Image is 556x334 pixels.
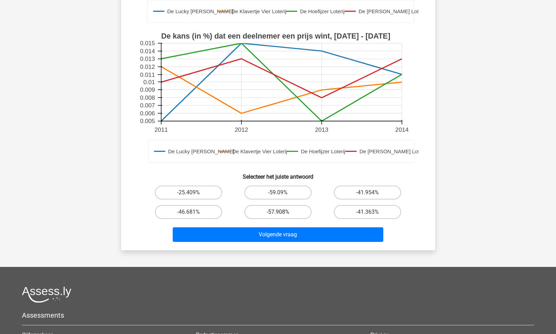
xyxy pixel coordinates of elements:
[143,79,155,85] text: 0.01
[231,8,286,14] text: De Klavertje Vier Loterij
[140,40,155,47] text: 0.015
[132,168,424,180] h6: Selecteer het juiste antwoord
[301,148,345,154] text: De Hoefijzer Loterij
[140,71,155,78] text: 0.011
[154,126,167,133] text: 2011
[140,56,155,63] text: 0.013
[22,311,534,319] h5: Assessments
[359,148,426,154] text: De [PERSON_NAME] Loterij
[315,126,328,133] text: 2013
[232,148,287,154] text: De Klavertje Vier Loterij
[155,186,222,199] label: -25.409%
[168,148,234,154] text: De Lucky [PERSON_NAME]
[22,286,71,303] img: Assessly logo
[395,126,409,133] text: 2014
[140,63,155,70] text: 0.012
[140,110,155,117] text: 0.006
[300,8,344,14] text: De Hoefijzer Loterij
[155,205,222,219] label: -46.681%
[140,86,155,93] text: 0.009
[244,186,312,199] label: -59.09%
[167,8,233,14] text: De Lucky [PERSON_NAME]
[140,48,155,55] text: 0.014
[244,205,312,219] label: -57.908%
[173,227,383,242] button: Volgende vraag
[140,102,155,109] text: 0.007
[235,126,248,133] text: 2012
[161,32,390,40] text: De kans (in %) dat een deelnemer een prijs wint, [DATE] - [DATE]
[140,94,155,101] text: 0.008
[359,8,425,14] text: De [PERSON_NAME] Loterij
[334,186,401,199] label: -41.954%
[334,205,401,219] label: -41.363%
[140,118,155,125] text: 0.005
